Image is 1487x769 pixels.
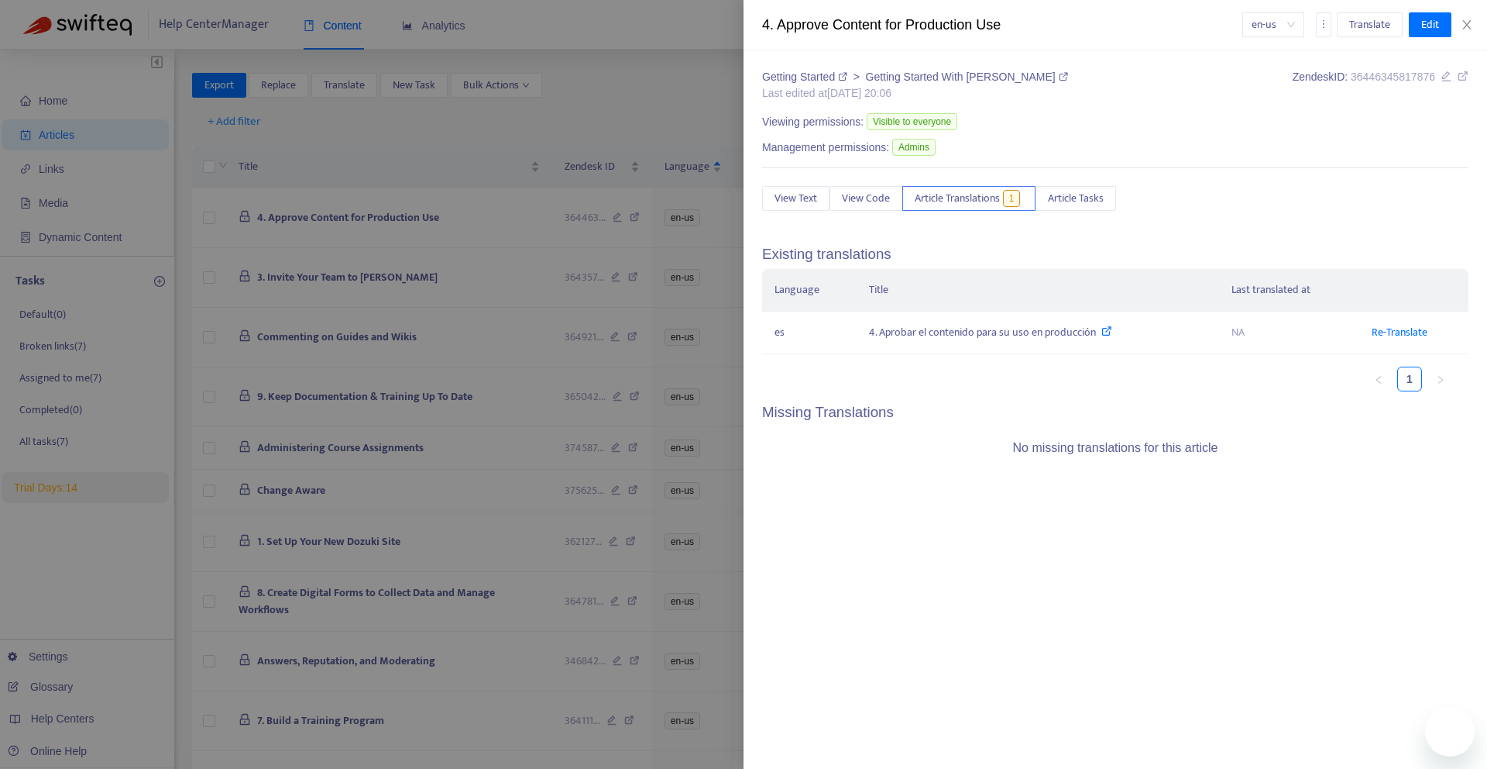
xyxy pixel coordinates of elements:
[762,404,1468,422] h5: Missing Translations
[762,186,829,211] button: View Text
[1349,16,1390,33] span: Translate
[1252,13,1295,36] span: en-us
[762,312,857,354] td: es
[1425,707,1475,757] iframe: Button to launch messaging window
[1398,367,1421,391] a: 1
[1219,269,1359,312] th: Last translated at
[869,324,1207,341] div: 4. Aprobar el contenido para su uso en producción
[1318,19,1329,29] span: more
[1035,186,1116,211] button: Article Tasks
[1436,375,1445,384] span: right
[1428,367,1453,391] li: Next Page
[1461,19,1473,31] span: close
[762,246,1468,264] h5: Existing translations
[1231,323,1245,341] span: NA
[1397,367,1422,391] li: 1
[762,69,1068,85] div: >
[1456,18,1478,33] button: Close
[1293,69,1468,102] div: Zendesk ID:
[1374,375,1383,384] span: left
[1428,367,1453,391] button: right
[762,269,857,312] th: Language
[1366,367,1391,391] li: Previous Page
[867,113,957,130] span: Visible to everyone
[892,139,936,156] span: Admins
[1372,323,1427,341] a: Re-Translate
[762,140,889,156] span: Management permissions:
[762,85,1068,102] div: Last edited at [DATE] 20:06
[1013,439,1218,457] div: No missing translations for this article
[1351,71,1435,83] span: 36446345817876
[857,269,1220,312] th: Title
[1048,190,1104,207] span: Article Tasks
[829,186,902,211] button: View Code
[842,190,890,207] span: View Code
[774,190,817,207] span: View Text
[1421,16,1439,33] span: Edit
[762,71,850,83] a: Getting Started
[1316,12,1331,37] button: more
[902,186,1035,211] button: Article Translations1
[1366,367,1391,391] button: left
[915,190,1000,207] span: Article Translations
[1409,12,1451,37] button: Edit
[866,71,1068,83] a: Getting Started With [PERSON_NAME]
[762,15,1242,36] div: 4. Approve Content for Production Use
[1337,12,1403,37] button: Translate
[1003,190,1021,207] span: 1
[762,114,864,130] span: Viewing permissions:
